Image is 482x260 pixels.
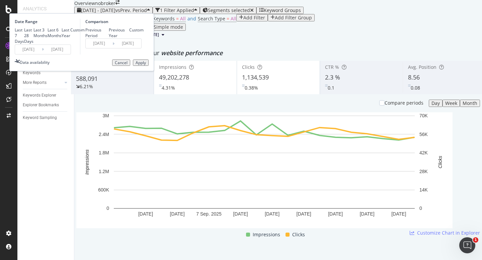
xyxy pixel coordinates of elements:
[459,237,475,253] iframe: Intercom live chat
[236,14,268,21] button: Add Filter
[242,85,245,87] img: Equal
[85,19,144,24] div: Comparison
[360,211,375,217] text: [DATE]
[153,15,175,22] span: Keywords
[159,73,189,81] span: 49,202,278
[275,15,312,20] div: Add Filter Group
[419,169,428,174] text: 28K
[325,85,328,87] img: Equal
[208,7,250,13] span: Segments selected
[325,64,339,70] span: CTR %
[445,101,457,106] div: Week
[23,92,69,99] a: Keywords Explorer
[86,39,112,48] input: Start Date
[419,150,428,155] text: 42K
[196,211,222,217] text: 7 Sep. 2025
[76,112,453,228] svg: A chart.
[99,169,109,174] text: 1.2M
[74,49,482,57] div: Detect big movements in your
[85,27,109,38] div: Previous Period
[437,156,443,168] text: Clicks
[114,39,141,48] input: End Date
[138,211,153,217] text: [DATE]
[62,27,70,38] div: Last Year
[268,14,315,21] button: Add Filter Group
[23,79,47,86] div: More Reports
[187,15,196,22] span: and
[411,85,420,91] div: 0.08
[159,85,162,87] img: Equal
[153,7,200,14] button: 1 Filter Applied
[24,27,33,44] div: Last 28 Days
[99,150,109,155] text: 1.8M
[253,231,280,239] span: Impressions
[133,59,149,66] button: Apply
[385,100,423,106] div: Compare periods
[162,85,175,91] div: 4.31%
[460,100,480,107] button: Month
[74,7,153,14] button: [DATE] - [DATE]vsPrev. Period
[76,75,98,83] span: 588,091
[325,73,340,81] span: 2.3 %
[231,15,236,22] span: All
[23,5,69,12] div: Analytics
[70,27,85,33] div: Custom
[180,15,186,22] span: All
[473,237,478,243] span: 1
[84,149,90,174] text: Impressions
[23,114,69,121] a: Keyword Sampling
[233,211,248,217] text: [DATE]
[419,206,422,211] text: 0
[115,60,128,65] div: Cancel
[23,114,57,121] div: Keyword Sampling
[292,231,305,239] span: Clicks
[176,15,179,22] span: =
[391,211,406,217] text: [DATE]
[23,12,69,20] div: RealKeywords
[136,60,146,65] div: Apply
[242,73,269,81] span: 1,134,539
[417,230,480,236] span: Customize Chart in Explorer
[129,27,144,33] div: Custom
[200,7,256,14] button: Segments selected
[408,73,420,81] span: 8.56
[15,45,42,54] input: Start Date
[44,45,71,54] input: End Date
[419,113,428,118] text: 70K
[15,19,78,24] div: Date Range
[463,101,477,106] div: Month
[419,132,428,137] text: 56K
[431,101,440,106] div: Day
[98,187,109,192] text: 600K
[23,92,56,99] div: Keywords Explorer
[143,31,167,39] button: [DATE]
[265,211,279,217] text: [DATE]
[256,7,304,14] button: Keyword Groups
[15,27,24,44] div: Last 7 Days
[242,64,255,70] span: Clicks
[109,27,130,38] div: Previous Year
[443,100,460,107] button: Week
[419,187,428,192] text: 14K
[245,85,258,91] div: 0.38%
[243,15,265,20] div: Add Filter
[103,113,109,118] text: 3M
[159,64,186,70] span: Impressions
[48,27,62,38] div: Last 6 Months
[23,70,41,77] div: Keywords
[106,206,109,211] text: 0
[161,49,223,57] span: website performance
[297,211,311,217] text: [DATE]
[23,79,63,86] a: More Reports
[20,59,50,65] div: Data availability
[328,211,343,217] text: [DATE]
[198,15,225,22] span: Search Type
[160,8,194,13] div: 1 Filter Applied
[115,7,147,13] span: vs Prev. Period
[328,85,334,91] div: 0.1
